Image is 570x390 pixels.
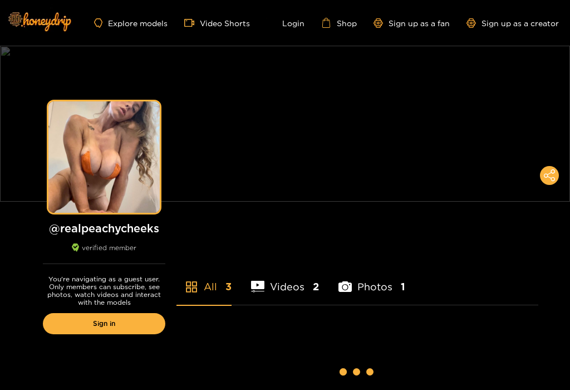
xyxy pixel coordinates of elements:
h1: @ realpeachycheeks [43,221,165,235]
div: verified member [43,243,165,264]
span: video-camera [184,18,200,28]
a: Explore models [94,18,168,28]
a: Sign up as a fan [374,18,450,28]
span: 1 [401,280,405,294]
a: Sign up as a creator [466,18,559,28]
a: Shop [321,18,357,28]
li: Videos [251,255,319,305]
li: All [176,255,232,305]
a: Video Shorts [184,18,250,28]
span: 3 [225,280,232,294]
p: You're navigating as a guest user. Only members can subscribe, see photos, watch videos and inter... [43,275,165,306]
a: Login [267,18,304,28]
li: Photos [338,255,405,305]
span: appstore [185,280,198,294]
a: Sign in [43,313,165,334]
span: 2 [313,280,319,294]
